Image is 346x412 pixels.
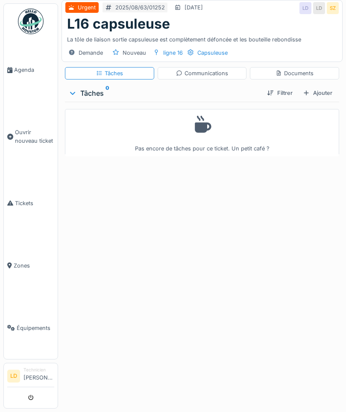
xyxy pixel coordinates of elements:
div: [DATE] [185,3,203,12]
div: Tâches [96,69,123,77]
div: 2025/08/63/01252 [115,3,165,12]
div: LD [299,2,311,14]
div: Demande [79,49,103,57]
span: Tickets [15,199,54,207]
span: Ouvrir nouveau ticket [15,128,54,144]
div: La tôle de liaison sortie capsuleuse est complètement défoncée et les bouteille rebondisse [67,32,337,44]
a: Zones [4,234,58,297]
li: [PERSON_NAME] [23,367,54,385]
div: Tâches [68,88,260,98]
span: Équipements [17,324,54,332]
h1: L16 capsuleuse [67,16,170,32]
sup: 0 [106,88,109,98]
div: LD [313,2,325,14]
a: LD Technicien[PERSON_NAME] [7,367,54,387]
div: SZ [327,2,339,14]
div: Filtrer [264,87,296,99]
div: Technicien [23,367,54,373]
a: Équipements [4,297,58,359]
div: Communications [176,69,228,77]
a: Ouvrir nouveau ticket [4,101,58,172]
span: Zones [14,262,54,270]
div: Urgent [78,3,96,12]
li: LD [7,370,20,383]
a: Tickets [4,172,58,234]
img: Badge_color-CXgf-gQk.svg [18,9,44,34]
div: Pas encore de tâches pour ce ticket. Un petit café ? [70,113,334,153]
div: Capsuleuse [197,49,228,57]
div: Documents [276,69,314,77]
span: Agenda [14,66,54,74]
div: Nouveau [123,49,146,57]
div: ligne 16 [163,49,183,57]
a: Agenda [4,39,58,101]
div: Ajouter [299,87,336,99]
